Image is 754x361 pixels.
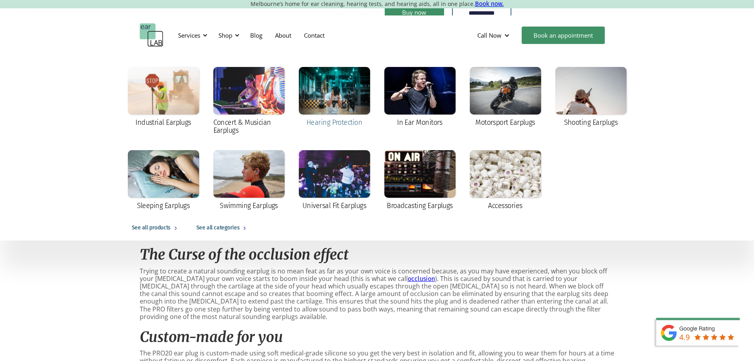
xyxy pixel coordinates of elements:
a: Contact [298,24,331,47]
a: Universal Fit Earplugs [295,146,374,215]
div: See all products [132,223,171,233]
a: Hearing Protection [295,63,374,132]
div: Hearing Protection [306,118,362,126]
a: See all categories [188,215,257,241]
a: Accessories [466,146,545,215]
a: Concert & Musician Earplugs [209,63,289,140]
div: Services [173,23,210,47]
em: The Curse of the occlusion effect [140,246,349,264]
div: Services [178,31,200,39]
div: Shop [218,31,232,39]
a: Shooting Earplugs [551,63,631,132]
p: Trying to create a natural sounding earplug is no mean feat as far as your own voice is concerned... [140,267,615,321]
em: Custom-made for you [140,328,283,346]
a: Swimming Earplugs [209,146,289,215]
a: Motorsport Earplugs [466,63,545,132]
div: Shooting Earplugs [564,118,618,126]
div: In Ear Monitors [397,118,443,126]
div: Industrial Earplugs [135,118,191,126]
div: Motorsport Earplugs [475,118,535,126]
a: About [269,24,298,47]
div: Shop [214,23,242,47]
a: Industrial Earplugs [124,63,203,132]
a: See all products [124,215,188,241]
a: Sleeping Earplugs [124,146,203,215]
div: Universal Fit Earplugs [302,202,366,210]
div: Call Now [471,23,518,47]
div: Sleeping Earplugs [137,202,190,210]
a: In Ear Monitors [380,63,460,132]
a: Broadcasting Earplugs [380,146,460,215]
div: Swimming Earplugs [220,202,278,210]
div: Call Now [477,31,501,39]
div: Concert & Musician Earplugs [213,118,285,134]
a: Book an appointment [522,27,605,44]
a: occlusion [408,275,435,283]
div: See all categories [196,223,239,233]
a: Buy now [385,3,444,21]
div: Broadcasting Earplugs [387,202,453,210]
a: Blog [244,24,269,47]
a: home [140,23,163,47]
div: Accessories [488,202,522,210]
